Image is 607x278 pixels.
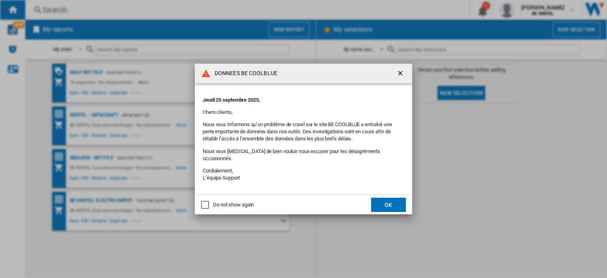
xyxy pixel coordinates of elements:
[203,167,404,182] p: Cordialement, L’équipe Support
[393,66,409,81] button: getI18NText('BUTTONS.CLOSE_DIALOG')
[203,121,404,143] p: Nous vous informons qu’un problème de crawl sur le site BE COOLBLUE a entraîné une perte importan...
[396,69,406,79] ng-md-icon: getI18NText('BUTTONS.CLOSE_DIALOG')
[211,70,277,78] h4: DONNEES BE COOLBLUE
[213,201,254,208] div: Do not show again
[203,148,404,162] p: Nous vous [MEDICAL_DATA] de bien vouloir nous excuser pour les désagréments occasionnés.
[201,201,254,209] md-checkbox: Do not show again
[371,198,406,212] button: OK
[203,97,260,103] strong: Jeudi 25 septembre 2025,
[203,109,404,116] p: Chers clients,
